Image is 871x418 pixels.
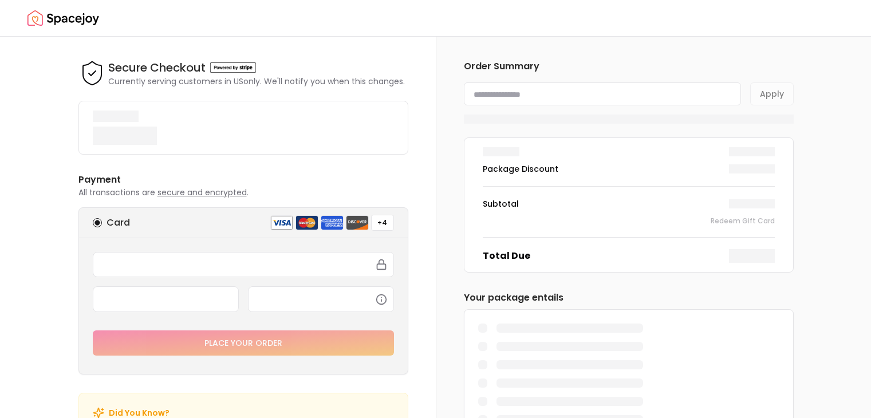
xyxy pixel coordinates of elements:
dt: Total Due [483,249,530,263]
h6: Your package entails [464,291,794,305]
img: american express [321,215,344,230]
iframe: Secure expiration date input frame [100,294,231,304]
dt: Package Discount [483,163,558,175]
iframe: Secure card number input frame [100,259,387,270]
h6: Card [107,216,130,230]
p: All transactions are . [78,187,408,198]
h4: Secure Checkout [108,60,206,76]
img: mastercard [295,215,318,230]
span: secure and encrypted [157,187,247,198]
img: Powered by stripe [210,62,256,73]
h6: Order Summary [464,60,794,73]
h6: Payment [78,173,408,187]
dt: Subtotal [483,198,519,210]
button: +4 [371,215,394,231]
img: visa [270,215,293,230]
a: Spacejoy [27,7,99,30]
img: Spacejoy Logo [27,7,99,30]
iframe: Secure CVC input frame [255,294,387,304]
img: discover [346,215,369,230]
p: Currently serving customers in US only. We'll notify you when this changes. [108,76,405,87]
